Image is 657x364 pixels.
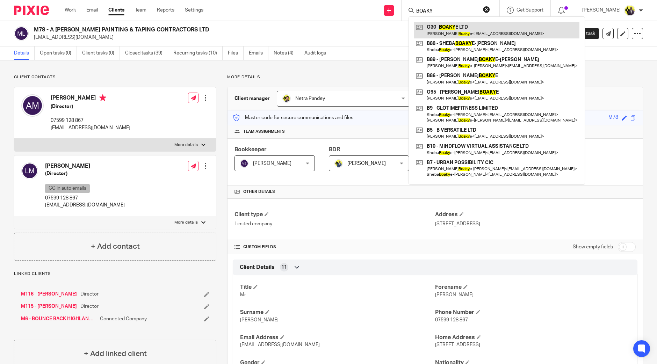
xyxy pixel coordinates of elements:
img: Dennis-Starbridge.jpg [334,159,343,168]
h2: M78 - A [PERSON_NAME] PAINTING & TAPING CONTRACTORS LTD [34,26,445,34]
label: Show empty fields [573,243,613,250]
a: Details [14,46,35,60]
a: Open tasks (0) [40,46,77,60]
p: [EMAIL_ADDRESS][DOMAIN_NAME] [45,202,125,209]
p: [EMAIL_ADDRESS][DOMAIN_NAME] [51,124,130,131]
a: M6 - BOUNCE BACK HIGHLAND CIC [21,315,96,322]
a: M116 - [PERSON_NAME] [21,291,77,298]
span: Get Support [517,8,543,13]
h4: + Add linked client [84,348,147,359]
a: Client tasks (0) [82,46,120,60]
img: svg%3E [14,26,29,41]
h4: Title [240,284,435,291]
h4: Forename [435,284,630,291]
a: Notes (4) [274,46,299,60]
h4: Client type [234,211,435,218]
h4: + Add contact [91,241,140,252]
p: CC in auto emails [45,184,90,193]
img: Netra-New-Starbridge-Yellow.jpg [282,94,291,103]
span: [STREET_ADDRESS] [435,342,480,347]
a: Emails [249,46,268,60]
i: Primary [99,94,106,101]
p: More details [174,142,198,148]
span: 07599 128 867 [435,318,468,322]
img: svg%3E [21,94,44,117]
input: Search [416,8,478,15]
p: 07599 128 867 [45,195,125,202]
a: Audit logs [304,46,331,60]
a: Team [135,7,146,14]
p: [EMAIL_ADDRESS][DOMAIN_NAME] [34,34,548,41]
span: 11 [281,264,287,271]
span: BDR [329,147,340,152]
a: M115 - [PERSON_NAME] [21,303,77,310]
img: svg%3E [240,159,248,168]
p: Client contacts [14,74,216,80]
span: Director [80,291,99,298]
h4: Surname [240,309,435,316]
a: Closed tasks (39) [125,46,168,60]
a: Email [86,7,98,14]
h5: (Director) [51,103,130,110]
p: Limited company [234,220,435,227]
p: [PERSON_NAME] [582,7,621,14]
span: Client Details [240,264,275,271]
h4: CUSTOM FIELDS [234,244,435,250]
a: Files [228,46,244,60]
p: Linked clients [14,271,216,277]
img: svg%3E [21,162,38,179]
img: Pixie [14,6,49,15]
p: [STREET_ADDRESS] [435,220,636,227]
span: Mr [240,292,246,297]
img: Yemi-Starbridge.jpg [624,5,635,16]
span: [PERSON_NAME] [347,161,386,166]
h4: Address [435,211,636,218]
span: Netra Pandey [295,96,325,101]
div: M78 [608,114,618,122]
a: Settings [185,7,203,14]
p: Master code for secure communications and files [233,114,353,121]
span: Director [80,303,99,310]
p: More details [174,220,198,225]
a: Reports [157,7,174,14]
h3: Client manager [234,95,270,102]
h4: Home Address [435,334,630,341]
a: Work [65,7,76,14]
span: [PERSON_NAME] [435,292,474,297]
h5: (Director) [45,170,125,177]
span: Connected Company [100,315,147,322]
p: 07599 128 867 [51,117,130,124]
h4: [PERSON_NAME] [51,94,130,103]
span: [PERSON_NAME] [240,318,279,322]
p: More details [227,74,643,80]
h4: [PERSON_NAME] [45,162,125,170]
h4: Email Address [240,334,435,341]
button: Clear [483,6,490,13]
span: Bookkeeper [234,147,267,152]
span: [EMAIL_ADDRESS][DOMAIN_NAME] [240,342,320,347]
span: Other details [243,189,275,195]
h4: Phone Number [435,309,630,316]
a: Recurring tasks (10) [173,46,223,60]
span: Team assignments [243,129,285,134]
span: [PERSON_NAME] [253,161,291,166]
a: Clients [108,7,124,14]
